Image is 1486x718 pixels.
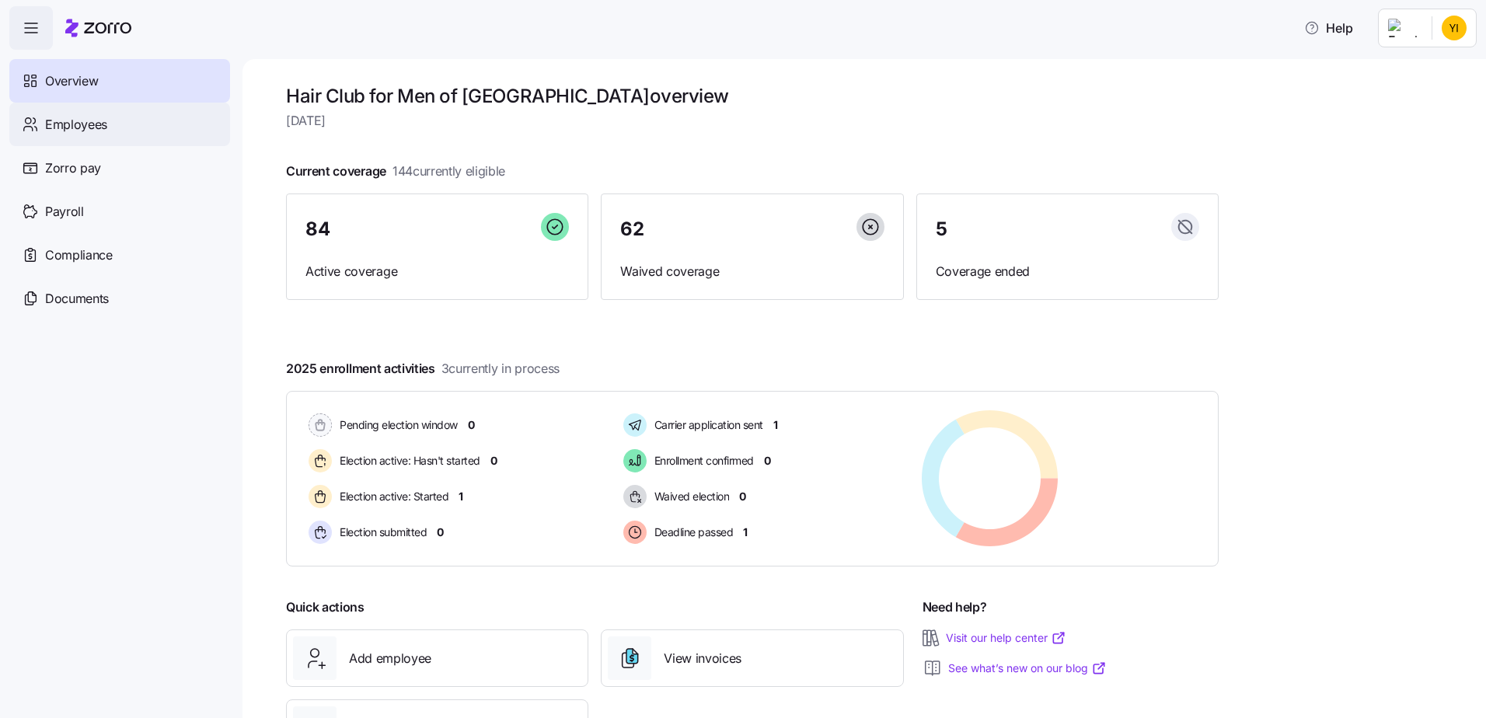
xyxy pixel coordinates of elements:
[286,598,365,617] span: Quick actions
[1292,12,1366,44] button: Help
[9,146,230,190] a: Zorro pay
[1304,19,1353,37] span: Help
[45,246,113,265] span: Compliance
[441,359,560,378] span: 3 currently in process
[923,598,987,617] span: Need help?
[349,649,431,668] span: Add employee
[620,262,884,281] span: Waived coverage
[305,262,569,281] span: Active coverage
[9,59,230,103] a: Overview
[45,115,107,134] span: Employees
[764,453,771,469] span: 0
[948,660,1107,676] a: See what’s new on our blog
[664,649,741,668] span: View invoices
[946,630,1066,646] a: Visit our help center
[9,277,230,320] a: Documents
[286,84,1219,108] h1: Hair Club for Men of [GEOGRAPHIC_DATA] overview
[9,233,230,277] a: Compliance
[286,162,505,181] span: Current coverage
[459,489,463,504] span: 1
[335,417,458,433] span: Pending election window
[45,159,101,178] span: Zorro pay
[650,489,730,504] span: Waived election
[286,359,560,378] span: 2025 enrollment activities
[45,289,109,308] span: Documents
[650,525,734,540] span: Deadline passed
[9,103,230,146] a: Employees
[650,417,763,433] span: Carrier application sent
[9,190,230,233] a: Payroll
[650,453,754,469] span: Enrollment confirmed
[335,525,427,540] span: Election submitted
[773,417,778,433] span: 1
[335,489,448,504] span: Election active: Started
[739,489,746,504] span: 0
[1388,19,1419,37] img: Employer logo
[286,111,1219,131] span: [DATE]
[437,525,444,540] span: 0
[936,220,947,239] span: 5
[468,417,475,433] span: 0
[1442,16,1467,40] img: 58bf486cf3c66a19402657e6b7d52db7
[45,71,98,91] span: Overview
[490,453,497,469] span: 0
[305,220,330,239] span: 84
[392,162,505,181] span: 144 currently eligible
[936,262,1199,281] span: Coverage ended
[743,525,748,540] span: 1
[335,453,480,469] span: Election active: Hasn't started
[620,220,644,239] span: 62
[45,202,84,221] span: Payroll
